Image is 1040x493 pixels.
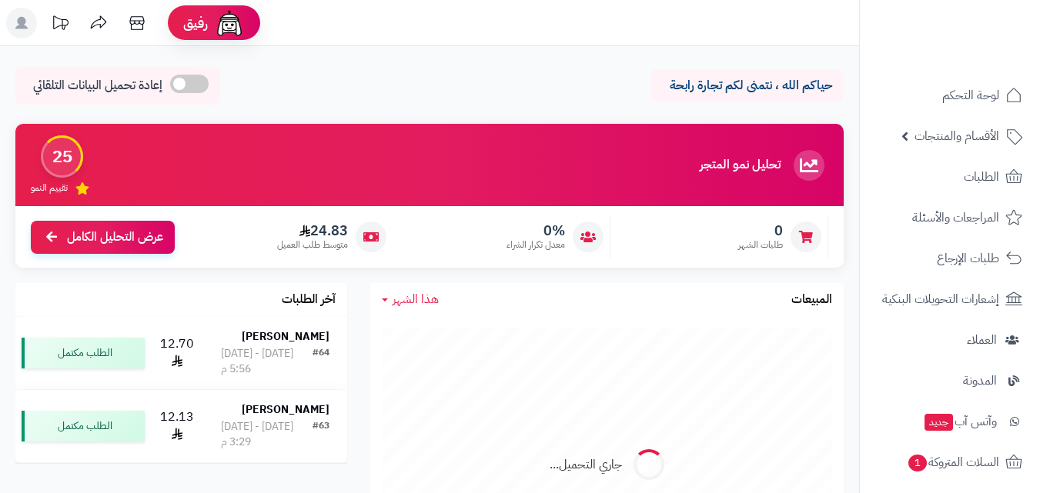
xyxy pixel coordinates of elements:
[869,240,1031,277] a: طلبات الإرجاع
[242,328,329,345] strong: [PERSON_NAME]
[964,166,999,188] span: الطلبات
[738,222,783,239] span: 0
[908,455,928,472] span: 1
[869,362,1031,399] a: المدونة
[31,221,175,254] a: عرض التحليل الكامل
[869,281,1031,318] a: إشعارات التحويلات البنكية
[738,238,783,251] span: طلبات الشهر
[925,414,953,431] span: جديد
[550,456,622,474] div: جاري التحميل...
[882,288,999,310] span: إشعارات التحويلات البنكية
[869,444,1031,481] a: السلات المتروكة1
[31,182,68,195] span: تقييم النمو
[869,77,1031,114] a: لوحة التحكم
[393,290,439,308] span: هذا الشهر
[242,401,329,418] strong: [PERSON_NAME]
[221,419,312,450] div: [DATE] - [DATE] 3:29 م
[313,419,329,450] div: #63
[22,338,145,368] div: الطلب مكتمل
[214,8,245,38] img: ai-face.png
[313,346,329,377] div: #64
[869,403,1031,440] a: وآتس آبجديد
[869,199,1031,236] a: المراجعات والأسئلة
[507,238,565,251] span: معدل تكرار الشراء
[282,293,336,307] h3: آخر الطلبات
[935,35,1025,67] img: logo-2.png
[663,77,832,95] p: حياكم الله ، نتمنى لكم تجارة رابحة
[967,329,997,351] span: العملاء
[937,248,999,269] span: طلبات الإرجاع
[915,125,999,147] span: الأقسام والمنتجات
[277,222,348,239] span: 24.83
[67,228,163,246] span: عرض التحليل الكامل
[907,451,999,473] span: السلات المتروكة
[151,317,203,389] td: 12.70
[382,291,439,308] a: هذا الشهر
[963,370,997,391] span: المدونة
[151,390,203,462] td: 12.13
[700,158,781,172] h3: تحليل نمو المتجر
[221,346,312,377] div: [DATE] - [DATE] 5:56 م
[791,293,832,307] h3: المبيعات
[33,77,162,95] span: إعادة تحميل البيانات التلقائي
[41,8,79,42] a: تحديثات المنصة
[869,321,1031,358] a: العملاء
[22,411,145,441] div: الطلب مكتمل
[923,411,997,432] span: وآتس آب
[942,85,999,106] span: لوحة التحكم
[277,238,348,251] span: متوسط طلب العميل
[869,158,1031,195] a: الطلبات
[507,222,565,239] span: 0%
[183,14,208,32] span: رفيق
[912,207,999,228] span: المراجعات والأسئلة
